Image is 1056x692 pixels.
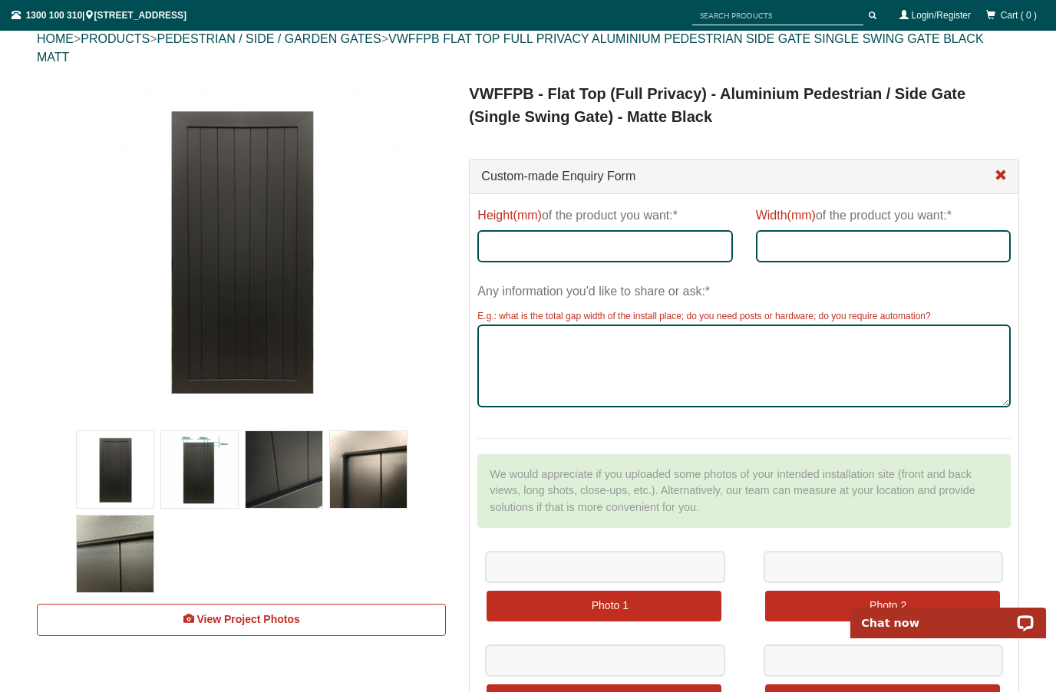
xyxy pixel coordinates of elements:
[477,454,1011,529] div: We would appreciate if you uploaded some photos of your intended installation site (front and bac...
[161,431,238,508] img: VWFFPB - Flat Top (Full Privacy) - Aluminium Pedestrian / Side Gate (Single Swing Gate) - Matte B...
[330,431,407,508] img: VWFFPB - Flat Top (Full Privacy) - Aluminium Pedestrian / Side Gate (Single Swing Gate) - Matte B...
[692,6,863,25] input: SEARCH PRODUCTS
[77,516,153,592] img: VWFFPB - Flat Top (Full Privacy) - Aluminium Pedestrian / Side Gate (Single Swing Gate) - Matte B...
[477,278,710,306] label: Any information you'd like to share or ask:*
[73,82,411,420] img: VWFFPB - Flat Top (Full Privacy) - Aluminium Pedestrian / Side Gate (Single Swing Gate) - Matte B...
[157,32,381,45] a: PEDESTRIAN / SIDE / GARDEN GATES
[756,209,816,222] span: Width(mm)
[81,32,150,45] a: PRODUCTS
[995,170,1007,183] a: Close
[840,590,1056,638] iframe: LiveChat chat widget
[477,311,930,321] span: E.g.: what is the total gap width of the install place; do you need posts or hardware; do you req...
[37,32,984,64] a: VWFFPB FLAT TOP FULL PRIVACY ALUMINIUM PEDESTRIAN SIDE GATE SINGLE SWING GATE BLACK MATT
[912,10,971,21] a: Login/Register
[37,604,446,636] a: View Project Photos
[756,202,952,230] label: of the product you want:*
[1001,10,1037,21] span: Cart ( 0 )
[12,10,186,21] span: | [STREET_ADDRESS]
[37,32,74,45] a: HOME
[477,209,542,222] span: Height(mm)
[246,431,322,508] img: VWFFPB - Flat Top (Full Privacy) - Aluminium Pedestrian / Side Gate (Single Swing Gate) - Matte B...
[469,82,1019,128] h1: VWFFPB - Flat Top (Full Privacy) - Aluminium Pedestrian / Side Gate (Single Swing Gate) - Matte B...
[38,82,444,420] a: VWFFPB - Flat Top (Full Privacy) - Aluminium Pedestrian / Side Gate (Single Swing Gate) - Matte B...
[477,202,678,230] label: of the product you want:*
[37,15,1019,82] div: > > >
[77,431,153,508] img: VWFFPB - Flat Top (Full Privacy) - Aluminium Pedestrian / Side Gate (Single Swing Gate) - Matte B...
[26,10,82,21] a: 1300 100 310
[196,613,299,625] span: View Project Photos
[470,160,1018,194] div: Custom-made Enquiry Form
